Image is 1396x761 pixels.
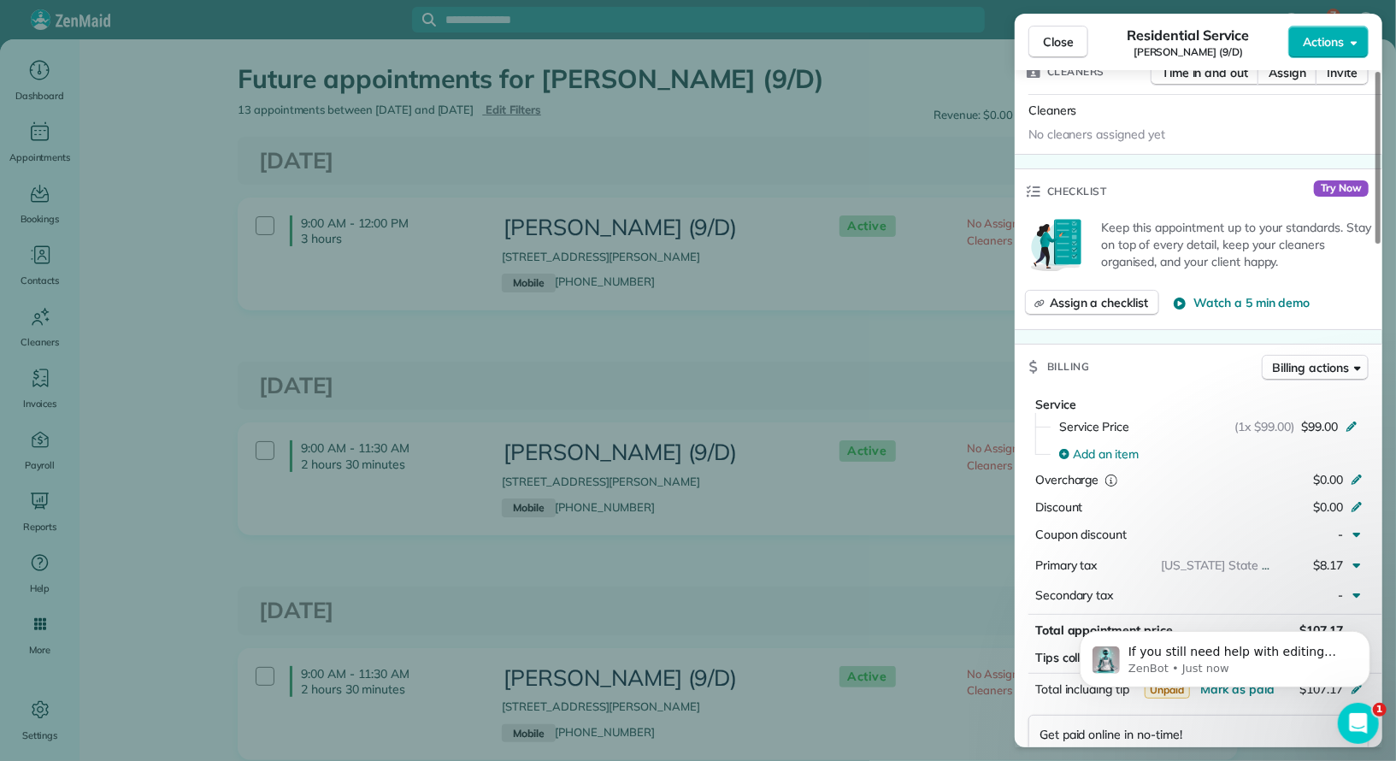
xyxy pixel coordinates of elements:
[1035,557,1098,573] span: Primary tax
[1313,499,1343,515] span: $0.00
[1314,180,1369,198] span: Try Now
[74,66,295,81] p: Message from ZenBot, sent Just now
[1028,103,1077,118] span: Cleaners
[1313,557,1343,573] span: $8.17
[1035,649,1111,666] span: Tips collected
[1235,418,1295,435] span: (1x $99.00)
[1049,413,1369,440] button: Service Price(1x $99.00)$99.00
[1162,64,1248,81] span: Time in and out
[1059,418,1130,435] span: Service Price
[1049,440,1369,468] button: Add an item
[1327,64,1358,81] span: Invite
[1151,60,1259,86] button: Time in and out
[1047,183,1107,200] span: Checklist
[1035,681,1129,697] span: Total including tip
[1134,45,1243,59] span: [PERSON_NAME] (9/D)
[1073,445,1140,463] span: Add an item
[1054,595,1396,715] iframe: Intercom notifications message
[1338,703,1379,744] iframe: Intercom live chat
[1338,587,1343,603] span: -
[1035,622,1173,638] span: Total appointment price
[1028,26,1088,58] button: Close
[1035,397,1076,412] span: Service
[1040,726,1182,743] span: Get paid online in no-time!
[1338,527,1343,542] span: -
[1313,472,1343,487] span: $0.00
[1301,418,1338,435] span: $99.00
[1303,33,1344,50] span: Actions
[1373,703,1387,717] span: 1
[74,50,286,165] span: If you still need help with editing your appointment notes or are encountering errors, I'm here t...
[1047,358,1090,375] span: Billing
[1050,294,1148,311] span: Assign a checklist
[1258,60,1317,86] button: Assign
[1028,127,1165,142] span: No cleaners assigned yet
[1047,63,1104,80] span: Cleaners
[1035,527,1127,542] span: Coupon discount
[1025,290,1159,316] button: Assign a checklist
[1043,33,1074,50] span: Close
[1269,64,1306,81] span: Assign
[1035,499,1083,515] span: Discount
[1273,359,1349,376] span: Billing actions
[1316,60,1369,86] button: Invite
[1035,471,1183,488] div: Overcharge
[1035,587,1114,603] span: Secondary tax
[1173,294,1310,311] button: Watch a 5 min demo
[1101,219,1372,270] p: Keep this appointment up to your standards. Stay on top of every detail, keep your cleaners organ...
[1193,294,1310,311] span: Watch a 5 min demo
[1028,646,1369,670] button: Tips collected$0.00
[1127,25,1249,45] span: Residential Service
